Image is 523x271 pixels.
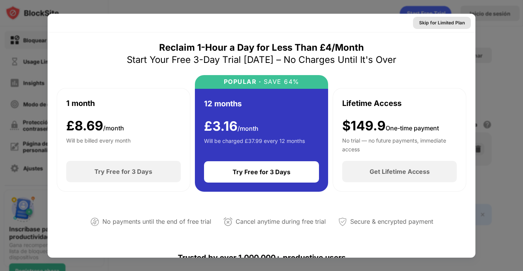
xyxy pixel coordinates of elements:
div: SAVE 64% [261,78,300,85]
div: 1 month [66,98,95,109]
div: Start Your Free 3-Day Trial [DATE] – No Charges Until It's Over [127,54,396,66]
div: Cancel anytime during free trial [236,216,326,227]
span: One-time payment [386,124,439,132]
div: Try Free for 3 Days [94,168,152,175]
div: Will be billed every month [66,136,131,152]
div: Secure & encrypted payment [350,216,433,227]
div: Skip for Limited Plan [419,19,465,27]
span: /month [238,125,258,132]
div: POPULAR · [224,78,261,85]
div: £ 3.16 [204,119,258,134]
div: $149.9 [342,118,439,134]
img: cancel-anytime [223,217,233,226]
div: Try Free for 3 Days [233,168,290,176]
img: secured-payment [338,217,347,226]
div: Lifetime Access [342,98,402,109]
div: No trial — no future payments, immediate access [342,136,457,152]
div: Get Lifetime Access [370,168,430,175]
div: Will be charged £37.99 every 12 months [204,137,305,152]
div: Reclaim 1-Hour a Day for Less Than £4/Month [159,42,364,54]
img: not-paying [90,217,99,226]
div: £ 8.69 [66,118,124,134]
div: No payments until the end of free trial [102,216,211,227]
span: /month [103,124,124,132]
div: 12 months [204,98,242,109]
